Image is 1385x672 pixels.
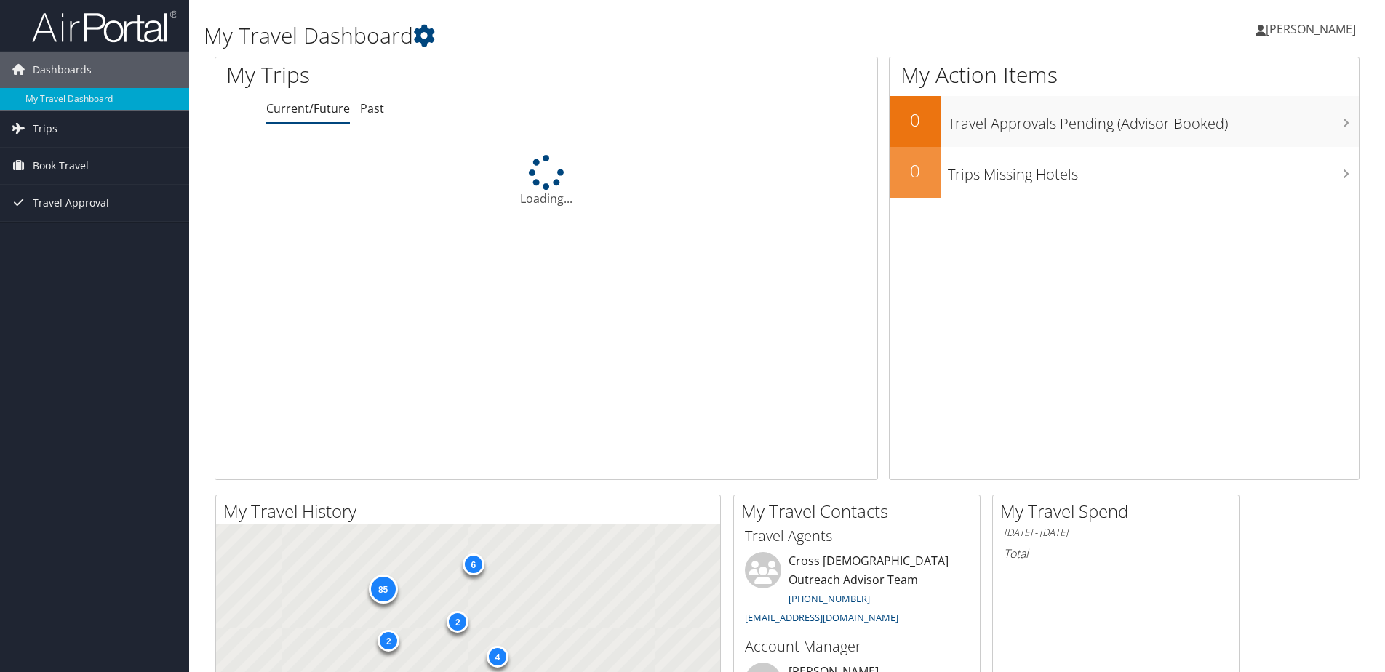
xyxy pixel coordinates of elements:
[890,159,941,183] h2: 0
[1000,499,1239,524] h2: My Travel Spend
[266,100,350,116] a: Current/Future
[1266,21,1356,37] span: [PERSON_NAME]
[33,148,89,184] span: Book Travel
[32,9,177,44] img: airportal-logo.png
[1256,7,1370,51] a: [PERSON_NAME]
[789,592,870,605] a: [PHONE_NUMBER]
[741,499,980,524] h2: My Travel Contacts
[890,147,1359,198] a: 0Trips Missing Hotels
[226,60,591,90] h1: My Trips
[948,106,1359,134] h3: Travel Approvals Pending (Advisor Booked)
[890,60,1359,90] h1: My Action Items
[215,155,877,207] div: Loading...
[378,630,399,652] div: 2
[745,636,969,657] h3: Account Manager
[948,157,1359,185] h3: Trips Missing Hotels
[33,52,92,88] span: Dashboards
[1004,526,1228,540] h6: [DATE] - [DATE]
[447,611,468,633] div: 2
[1004,545,1228,561] h6: Total
[33,185,109,221] span: Travel Approval
[360,100,384,116] a: Past
[462,553,484,575] div: 6
[890,96,1359,147] a: 0Travel Approvals Pending (Advisor Booked)
[745,526,969,546] h3: Travel Agents
[890,108,941,132] h2: 0
[204,20,981,51] h1: My Travel Dashboard
[738,552,976,630] li: Cross [DEMOGRAPHIC_DATA] Outreach Advisor Team
[487,645,508,667] div: 4
[33,111,57,147] span: Trips
[223,499,720,524] h2: My Travel History
[368,575,397,604] div: 85
[745,611,898,624] a: [EMAIL_ADDRESS][DOMAIN_NAME]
